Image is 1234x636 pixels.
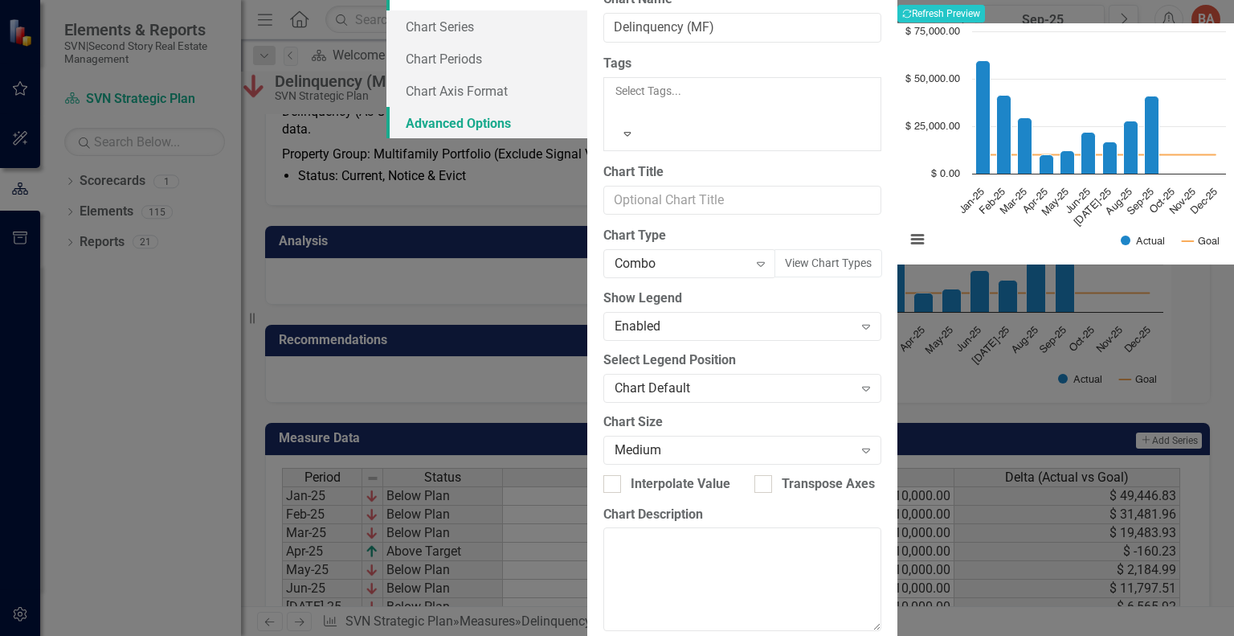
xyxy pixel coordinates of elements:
[1040,186,1072,217] text: May-25
[1040,154,1054,174] path: Apr-25, 9,839.77. Actual.
[603,186,881,215] input: Optional Chart Title
[999,186,1028,215] text: Mar-25
[1018,117,1032,174] path: Mar-25, 29,483.93. Actual.
[997,95,1011,174] path: Feb-25, 41,481.96. Actual.
[906,228,929,250] button: View chart menu, Chart
[603,289,881,308] label: Show Legend
[931,169,960,179] text: $ 0.00
[631,475,737,494] div: Interpolate Values
[980,151,1219,158] g: Goal, series 2 of 2. Line with 12 data points.
[1064,186,1093,215] text: Jun-25
[905,121,960,132] text: $ 25,000.00
[1148,186,1177,215] text: Oct-25
[1121,235,1165,247] button: Show Actual
[958,186,987,215] text: Jan-25
[603,351,881,370] label: Select Legend Position
[897,23,1234,265] div: Chart. Highcharts interactive chart.
[897,23,1234,265] svg: Interactive chart
[603,506,881,524] label: Chart Description
[1021,186,1050,215] text: Apr-25
[386,107,587,139] a: Advanced Options
[615,380,853,398] div: Chart Default
[615,83,869,99] div: Select Tags...
[976,31,1216,174] g: Actual, series 1 of 2. Bar series with 12 bars.
[976,60,991,174] path: Jan-25, 59,446.83. Actual.
[905,27,960,37] text: $ 75,000.00
[782,475,875,494] div: Transpose Axes
[897,5,985,23] button: Refresh Preview
[905,74,960,84] text: $ 50,000.00
[615,318,853,336] div: Enabled
[1182,235,1220,247] button: Show Goal
[603,55,881,73] label: Tags
[1189,186,1219,215] text: Dec-25
[1103,142,1118,174] path: Jul-25, 16,565.92. Actual.
[978,186,1007,215] text: Feb-25
[774,249,882,277] button: View Chart Types
[603,163,881,182] label: Chart Title
[1060,150,1075,174] path: May-25, 12,184.99. Actual.
[615,441,853,459] div: Medium
[603,227,881,245] label: Chart Type
[603,413,881,432] label: Chart Size
[1104,186,1134,216] text: Aug-25
[1124,121,1138,174] path: Aug-25, 27,793.68. Actual.
[386,75,587,107] a: Chart Axis Format
[1168,186,1198,215] text: Nov-25
[1126,186,1156,216] text: Sep-25
[386,43,587,75] a: Chart Periods
[1072,186,1113,228] text: [DATE]-25
[1081,132,1096,174] path: Jun-25, 21,797.51. Actual.
[615,255,748,273] div: Combo
[386,10,587,43] a: Chart Series
[1145,96,1159,174] path: Sep-25, 40,985.4. Actual.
